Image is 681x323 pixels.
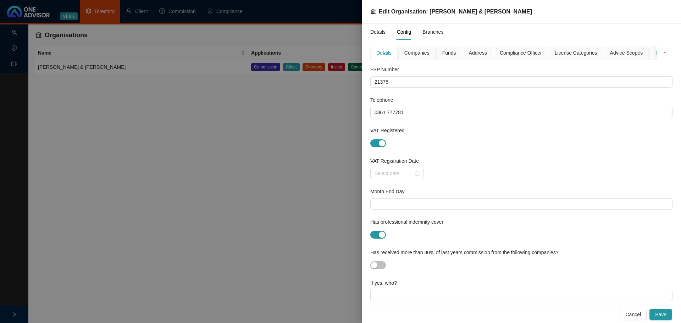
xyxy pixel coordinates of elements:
button: Cancel [620,309,647,320]
div: Branches [422,28,443,36]
input: Select date [375,169,413,177]
button: Save [649,309,672,320]
span: Address [469,50,487,55]
span: bank [370,9,376,14]
span: Save [655,311,666,318]
span: Cancel [625,311,641,318]
span: Companies [404,50,430,55]
label: If yes, who? [370,279,402,287]
label: VAT Registered [370,127,409,134]
span: Funds [442,50,456,55]
label: FSP Number [370,66,404,73]
span: Edit Organisation: [PERSON_NAME] & [PERSON_NAME] [379,9,532,15]
label: Has professional indemnity cover [370,218,448,226]
label: VAT Registration Date [370,157,424,165]
span: Config [397,29,411,34]
div: Branding [655,49,675,57]
div: Details [376,49,392,57]
label: Telephone [370,96,398,104]
label: Has received more than 30% of last years commission from the following companies? [370,249,564,256]
span: Compliance Officer [500,50,542,55]
span: ellipsis [662,50,667,55]
label: Month End Day [370,188,409,195]
button: ellipsis [657,46,672,60]
span: License Categories [555,50,597,55]
div: Details [370,28,386,36]
span: Advice Scopes [610,50,643,55]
